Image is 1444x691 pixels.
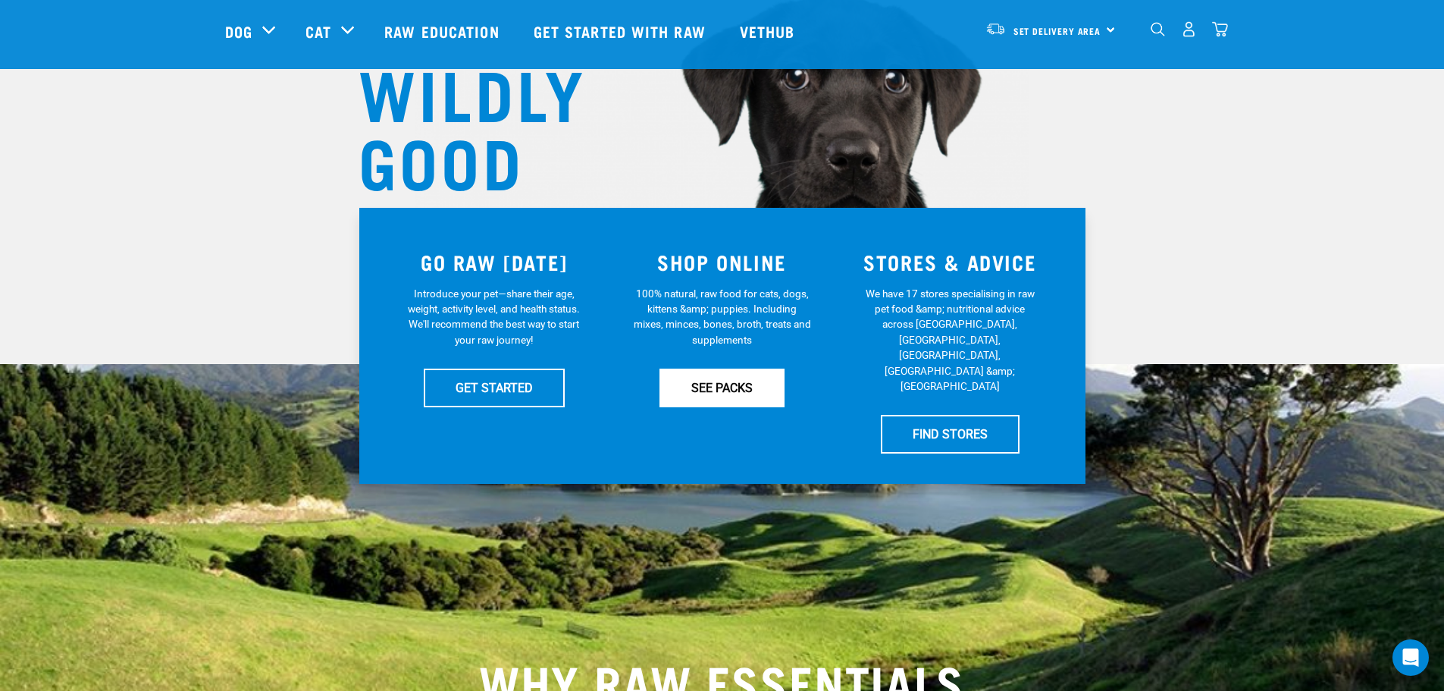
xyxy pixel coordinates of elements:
a: Vethub [725,1,814,61]
p: Introduce your pet—share their age, weight, activity level, and health status. We'll recommend th... [405,286,583,348]
h3: GO RAW [DATE] [390,250,600,274]
h1: WILDLY GOOD NUTRITION [359,57,662,262]
span: Set Delivery Area [1013,28,1101,33]
h3: STORES & ADVICE [845,250,1055,274]
img: user.png [1181,21,1197,37]
a: SEE PACKS [659,369,785,407]
img: home-icon-1@2x.png [1151,22,1165,36]
a: FIND STORES [881,415,1020,453]
img: van-moving.png [985,22,1006,36]
p: We have 17 stores specialising in raw pet food &amp; nutritional advice across [GEOGRAPHIC_DATA],... [861,286,1039,394]
a: GET STARTED [424,369,565,407]
h3: SHOP ONLINE [617,250,827,274]
a: Cat [305,20,331,42]
a: Raw Education [369,1,518,61]
div: Open Intercom Messenger [1392,639,1429,676]
img: home-icon@2x.png [1212,21,1228,37]
p: 100% natural, raw food for cats, dogs, kittens &amp; puppies. Including mixes, minces, bones, bro... [633,286,811,348]
a: Dog [225,20,252,42]
a: Get started with Raw [518,1,725,61]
